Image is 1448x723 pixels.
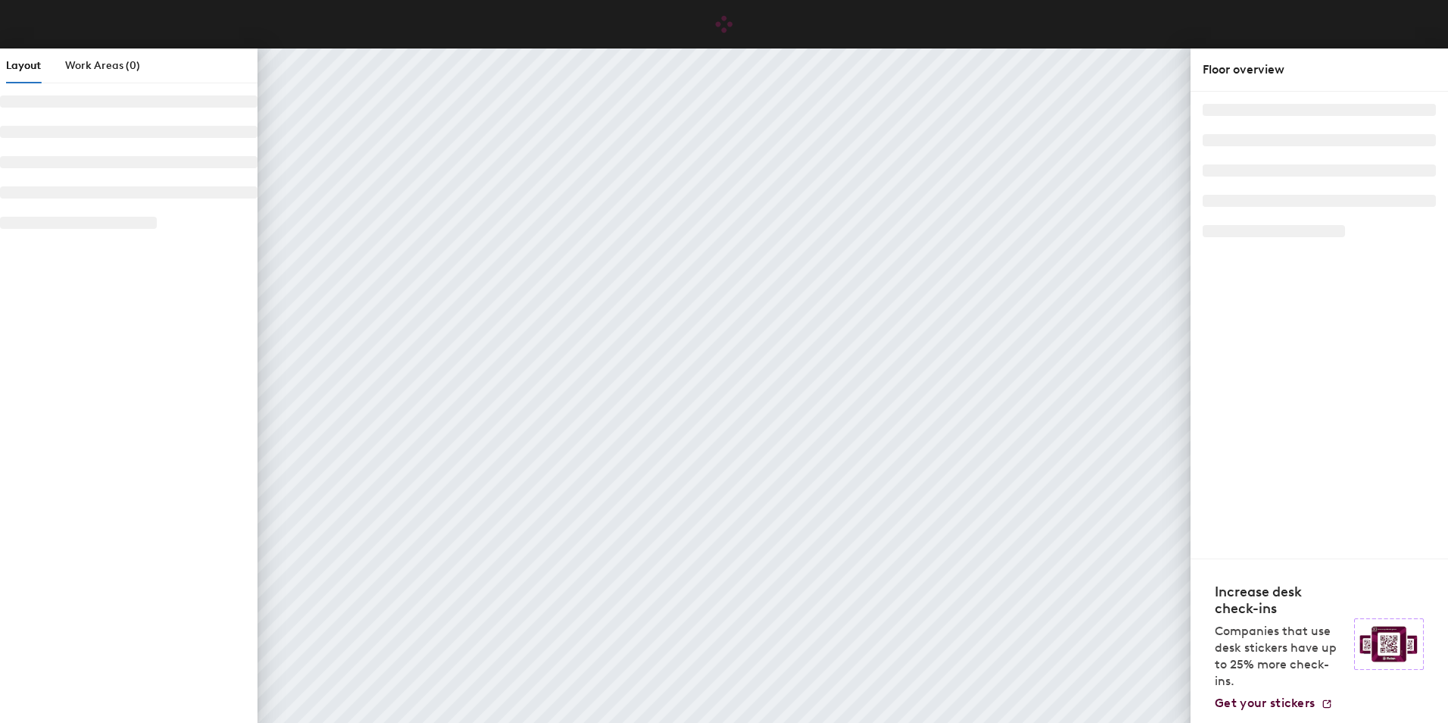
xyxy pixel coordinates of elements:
a: Get your stickers [1215,696,1333,711]
span: Work Areas (0) [65,59,140,72]
img: Sticker logo [1354,618,1424,670]
span: Get your stickers [1215,696,1315,710]
p: Companies that use desk stickers have up to 25% more check-ins. [1215,623,1345,690]
div: Floor overview [1203,61,1436,79]
span: Layout [6,59,41,72]
h4: Increase desk check-ins [1215,584,1345,617]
